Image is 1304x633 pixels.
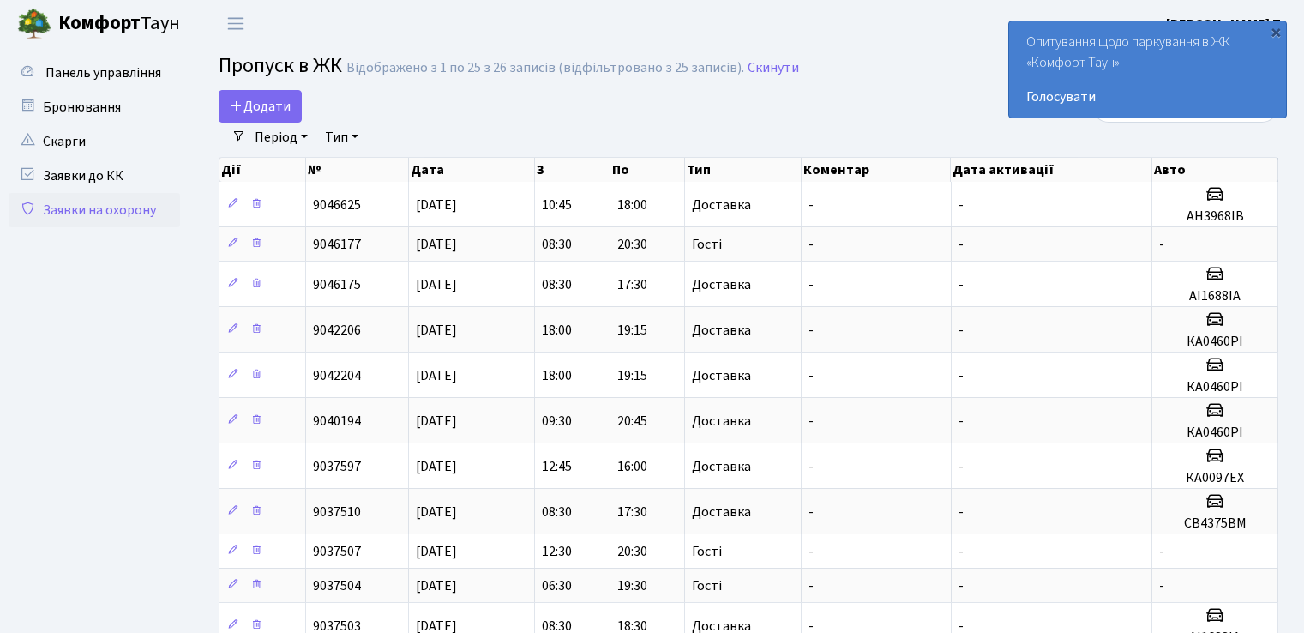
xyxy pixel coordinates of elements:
[1159,542,1164,561] span: -
[219,158,306,182] th: Дії
[318,123,365,152] a: Тип
[1159,288,1271,304] h5: АІ1688ІА
[748,60,799,76] a: Скинути
[1009,21,1286,118] div: Опитування щодо паркування в ЖК «Комфорт Таун»
[617,321,647,340] span: 19:15
[1166,14,1283,34] a: [PERSON_NAME] Т.
[958,366,964,385] span: -
[313,366,361,385] span: 9042204
[617,412,647,431] span: 20:45
[808,576,814,595] span: -
[542,196,572,214] span: 10:45
[416,196,457,214] span: [DATE]
[313,457,361,476] span: 9037597
[1267,23,1284,40] div: ×
[692,619,751,633] span: Доставка
[808,235,814,254] span: -
[808,503,814,521] span: -
[951,158,1152,182] th: Дата активації
[542,275,572,294] span: 08:30
[808,321,814,340] span: -
[692,545,722,558] span: Гості
[542,457,572,476] span: 12:45
[1159,334,1271,350] h5: КА0460РІ
[416,275,457,294] span: [DATE]
[617,196,647,214] span: 18:00
[535,158,610,182] th: З
[313,412,361,431] span: 9040194
[808,542,814,561] span: -
[1026,87,1269,107] a: Голосувати
[313,321,361,340] span: 9042206
[692,579,722,593] span: Гості
[306,158,409,182] th: №
[9,193,180,227] a: Заявки на охорону
[416,542,457,561] span: [DATE]
[1159,576,1164,595] span: -
[617,576,647,595] span: 19:30
[219,90,302,123] a: Додати
[958,503,964,521] span: -
[313,542,361,561] span: 9037507
[542,576,572,595] span: 06:30
[17,7,51,41] img: logo.png
[958,412,964,431] span: -
[45,63,161,82] span: Панель управління
[313,196,361,214] span: 9046625
[692,198,751,212] span: Доставка
[416,457,457,476] span: [DATE]
[808,366,814,385] span: -
[416,321,457,340] span: [DATE]
[610,158,685,182] th: По
[219,51,342,81] span: Пропуск в ЖК
[416,503,457,521] span: [DATE]
[1159,379,1271,395] h5: КА0460РІ
[617,457,647,476] span: 16:00
[617,366,647,385] span: 19:15
[958,457,964,476] span: -
[542,235,572,254] span: 08:30
[1152,158,1278,182] th: Авто
[248,123,315,152] a: Період
[617,542,647,561] span: 20:30
[313,576,361,595] span: 9037504
[958,275,964,294] span: -
[346,60,744,76] div: Відображено з 1 по 25 з 26 записів (відфільтровано з 25 записів).
[1159,235,1164,254] span: -
[808,412,814,431] span: -
[230,97,291,116] span: Додати
[58,9,180,39] span: Таун
[802,158,951,182] th: Коментар
[9,159,180,193] a: Заявки до КК
[1159,515,1271,532] h5: СВ4375ВМ
[617,503,647,521] span: 17:30
[9,90,180,124] a: Бронювання
[692,238,722,251] span: Гості
[958,542,964,561] span: -
[692,460,751,473] span: Доставка
[313,503,361,521] span: 9037510
[685,158,802,182] th: Тип
[692,369,751,383] span: Доставка
[416,235,457,254] span: [DATE]
[692,414,751,428] span: Доставка
[9,56,180,90] a: Панель управління
[313,235,361,254] span: 9046177
[1159,425,1271,441] h5: КА0460РІ
[542,321,572,340] span: 18:00
[692,323,751,337] span: Доставка
[409,158,535,182] th: Дата
[542,542,572,561] span: 12:30
[542,503,572,521] span: 08:30
[617,275,647,294] span: 17:30
[958,235,964,254] span: -
[1159,470,1271,486] h5: КА0097ЕХ
[1166,15,1283,33] b: [PERSON_NAME] Т.
[416,576,457,595] span: [DATE]
[958,321,964,340] span: -
[214,9,257,38] button: Переключити навігацію
[58,9,141,37] b: Комфорт
[542,366,572,385] span: 18:00
[958,576,964,595] span: -
[416,412,457,431] span: [DATE]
